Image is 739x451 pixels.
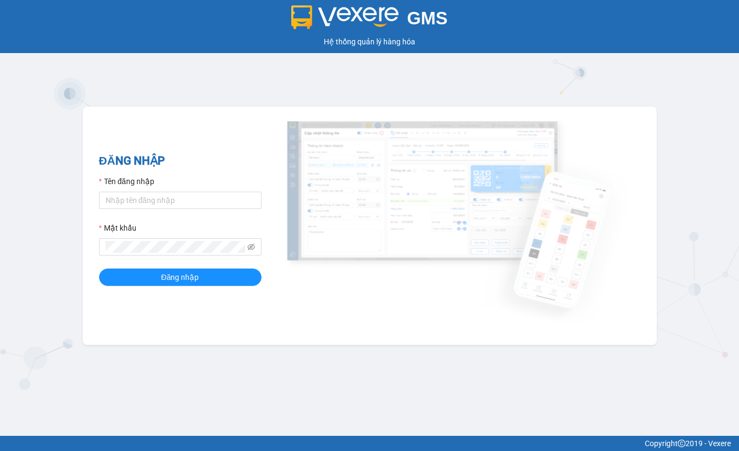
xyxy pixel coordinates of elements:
[99,175,154,187] label: Tên đăng nhập
[99,269,261,286] button: Đăng nhập
[3,36,736,48] div: Hệ thống quản lý hàng hóa
[99,152,261,170] h2: ĐĂNG NHẬP
[407,8,448,28] span: GMS
[247,243,255,251] span: eye-invisible
[678,440,685,447] span: copyright
[291,5,398,29] img: logo 2
[291,16,448,25] a: GMS
[106,241,245,253] input: Mật khẩu
[8,437,731,449] div: Copyright 2019 - Vexere
[99,192,261,209] input: Tên đăng nhập
[99,222,136,234] label: Mật khẩu
[161,271,199,283] span: Đăng nhập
